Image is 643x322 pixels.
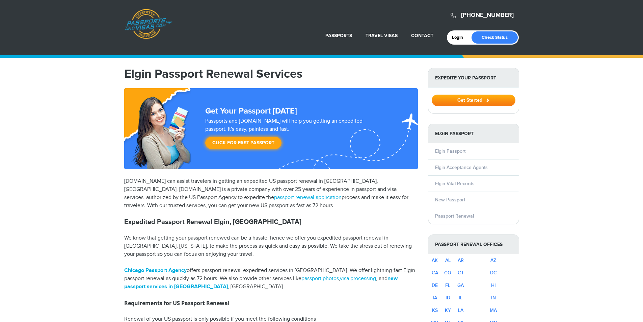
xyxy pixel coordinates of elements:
a: AL [445,257,451,263]
a: Passport Renewal [435,213,474,219]
button: Get Started [432,95,515,106]
a: LA [458,307,463,313]
div: Passports and [DOMAIN_NAME] will help you getting an expedited passport. It's easy, painless and ... [203,117,387,152]
a: Contact [411,33,433,39]
a: MA [490,307,497,313]
strong: Get Your Passport [DATE] [205,106,297,116]
a: KS [432,307,438,313]
a: Click for Fast Passport [205,137,282,149]
a: Passports & [DOMAIN_NAME] [125,9,172,39]
a: New Passport [435,197,465,203]
a: FL [445,282,450,288]
strong: Expedited Passport Renewal Elgin, [GEOGRAPHIC_DATA] [124,218,301,226]
a: GA [457,282,464,288]
a: HI [491,282,496,288]
a: AZ [490,257,496,263]
strong: Expedite Your Passport [428,68,519,88]
strong: Passport Renewal Offices [428,235,519,254]
a: Get Started [432,97,515,103]
p: [DOMAIN_NAME] can assist travelers in getting an expedited US passport renewal in [GEOGRAPHIC_DAT... [124,177,418,210]
a: DC [490,270,497,276]
a: AR [458,257,464,263]
a: new passport services in [GEOGRAPHIC_DATA] [124,275,398,290]
a: CT [458,270,464,276]
a: KY [445,307,451,313]
a: IA [433,295,437,301]
p: offers passport renewal expedited services in [GEOGRAPHIC_DATA]. We offer lightning-fast Elgin pa... [124,267,418,291]
a: AK [432,257,438,263]
a: DE [432,282,438,288]
a: Elgin Acceptance Agents [435,165,488,170]
a: [PHONE_NUMBER] [461,11,514,19]
p: We know that getting your passport renewed can be a hassle, hence we offer you expedited passport... [124,234,418,258]
a: Elgin Passport [435,148,465,154]
a: passport renewal application [274,194,342,201]
a: Passports [325,33,352,39]
strong: Requirements for US Passport Renewal [124,299,230,307]
a: Check Status [472,31,518,44]
a: CO [444,270,451,276]
h1: Elgin Passport Renewal Services [124,68,418,80]
a: Login [452,35,468,40]
a: CA [432,270,438,276]
strong: Elgin Passport [428,124,519,143]
a: IN [491,295,496,301]
a: Chicago Passport Agency [124,267,187,274]
a: passport photos [301,275,339,282]
a: IL [459,295,462,301]
a: ID [446,295,450,301]
a: Elgin Vital Records [435,181,475,187]
a: visa processing [340,275,376,282]
a: Travel Visas [366,33,398,39]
